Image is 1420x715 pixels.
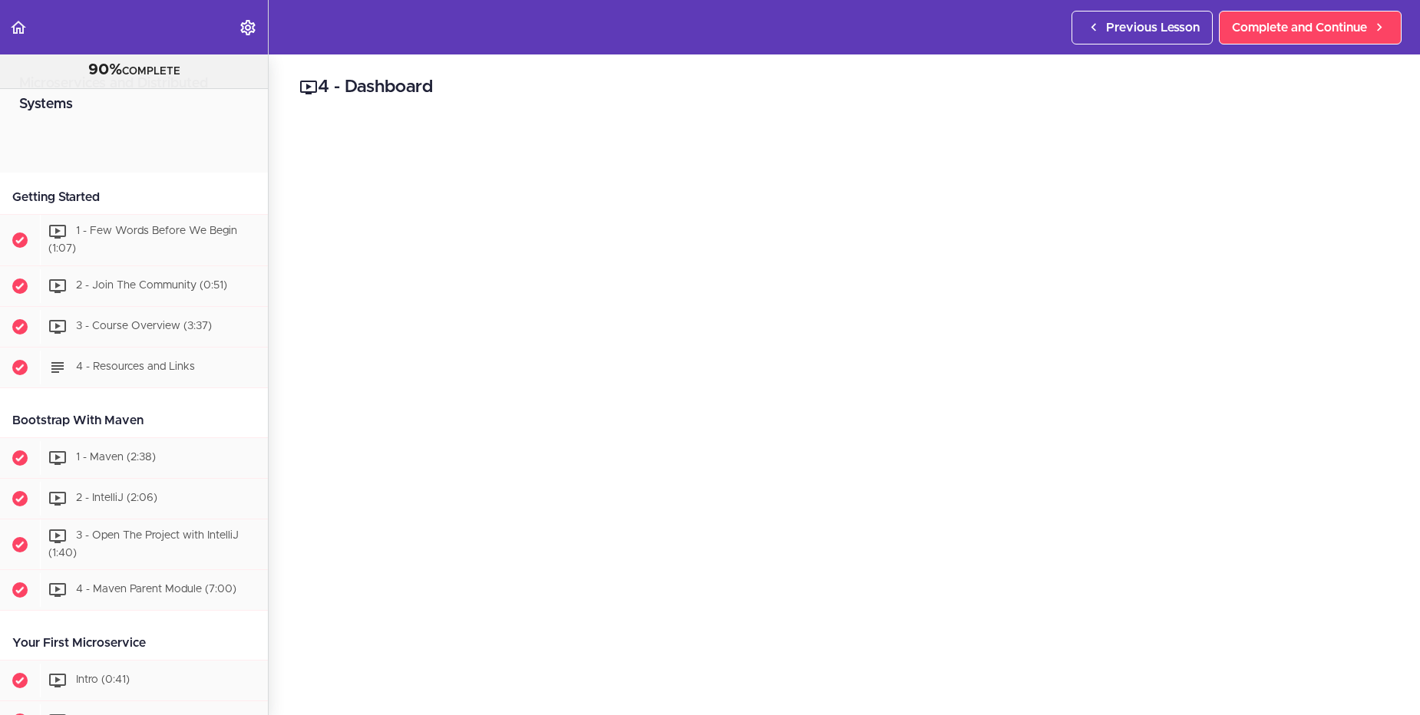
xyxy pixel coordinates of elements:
svg: Settings Menu [239,18,257,37]
span: 1 - Few Words Before We Begin (1:07) [48,226,237,254]
h2: 4 - Dashboard [299,74,1389,100]
span: 4 - Resources and Links [76,361,195,372]
span: 3 - Course Overview (3:37) [76,321,212,331]
span: Previous Lesson [1106,18,1200,37]
a: Previous Lesson [1072,11,1213,44]
span: 2 - IntelliJ (2:06) [76,493,157,503]
span: 90% [88,62,122,77]
span: 3 - Open The Project with IntelliJ (1:40) [48,530,239,558]
div: COMPLETE [19,61,249,81]
span: 1 - Maven (2:38) [76,452,156,463]
a: Complete and Continue [1219,11,1402,44]
span: Intro (0:41) [76,675,130,686]
iframe: chat widget [1325,619,1420,692]
svg: Back to course curriculum [9,18,28,37]
span: 2 - Join The Community (0:51) [76,280,227,291]
span: 4 - Maven Parent Module (7:00) [76,585,236,595]
span: Complete and Continue [1232,18,1367,37]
